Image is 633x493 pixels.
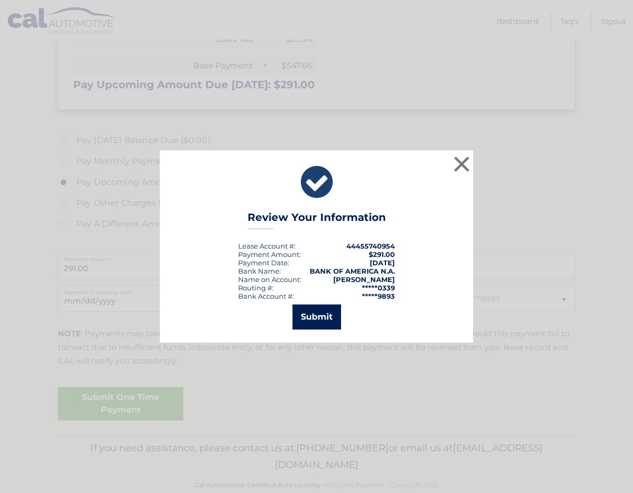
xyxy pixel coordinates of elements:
div: : [238,259,289,267]
div: Routing #: [238,284,274,292]
div: Name on Account: [238,275,301,284]
strong: [PERSON_NAME] [333,275,395,284]
div: Lease Account #: [238,242,296,250]
div: Bank Account #: [238,292,294,300]
strong: 44455740954 [346,242,395,250]
span: [DATE] [370,259,395,267]
div: Payment Amount: [238,250,301,259]
strong: BANK OF AMERICA N.A. [310,267,395,275]
h3: Review Your Information [248,211,386,229]
span: $291.00 [369,250,395,259]
span: Payment Date [238,259,288,267]
button: × [451,154,472,174]
div: Bank Name: [238,267,281,275]
button: Submit [292,304,341,330]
